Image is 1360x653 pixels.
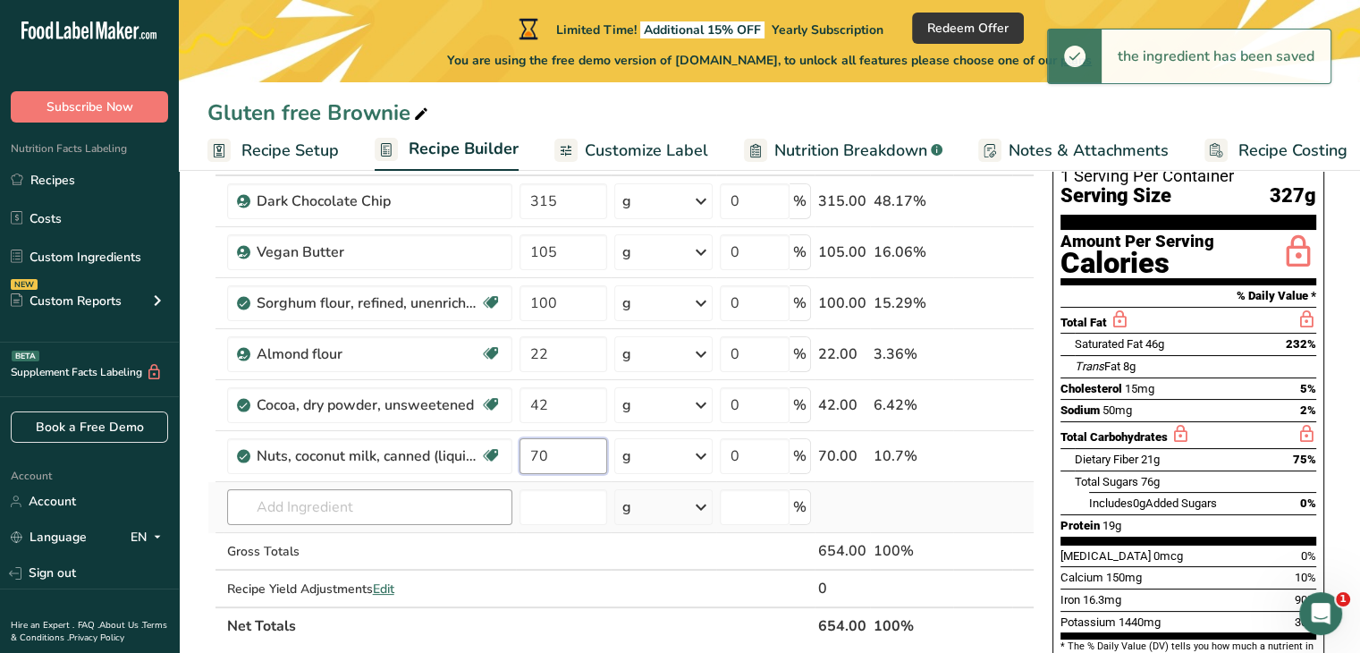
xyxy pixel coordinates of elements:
[818,394,866,416] div: 42.00
[622,343,631,365] div: g
[515,18,883,39] div: Limited Time!
[227,542,512,561] div: Gross Totals
[818,242,866,263] div: 105.00
[1075,453,1138,466] span: Dietary Fiber
[818,445,866,467] div: 70.00
[870,606,953,644] th: 100%
[1300,496,1316,510] span: 0%
[818,540,866,562] div: 654.00
[1123,360,1136,373] span: 8g
[11,619,74,632] a: Hire an Expert .
[912,13,1024,44] button: Redeem Offer
[257,343,480,365] div: Almond flour
[1060,316,1107,329] span: Total Fat
[622,191,631,212] div: g
[99,619,142,632] a: About Us .
[1060,519,1100,532] span: Protein
[12,351,39,361] div: BETA
[1009,139,1169,163] span: Notes & Attachments
[1336,592,1350,606] span: 1
[1300,382,1316,395] span: 5%
[46,98,133,116] span: Subscribe Now
[1301,549,1316,563] span: 0%
[69,632,124,644] a: Privacy Policy
[1270,185,1316,208] span: 327g
[1060,250,1214,276] div: Calories
[1145,337,1164,351] span: 46g
[1075,360,1104,373] i: Trans
[1300,403,1316,417] span: 2%
[874,242,950,263] div: 16.06%
[585,139,708,163] span: Customize Label
[11,292,122,310] div: Custom Reports
[1119,615,1161,629] span: 1440mg
[1060,593,1080,606] span: Iron
[1083,593,1121,606] span: 16.3mg
[1075,337,1143,351] span: Saturated Fat
[11,91,168,123] button: Subscribe Now
[874,191,950,212] div: 48.17%
[1060,185,1171,208] span: Serving Size
[744,131,942,171] a: Nutrition Breakdown
[1238,139,1347,163] span: Recipe Costing
[1141,453,1160,466] span: 21g
[11,411,168,443] a: Book a Free Demo
[1102,30,1330,83] div: the ingredient has been saved
[1089,496,1217,510] span: Includes Added Sugars
[1204,131,1347,171] a: Recipe Costing
[1153,549,1183,563] span: 0mcg
[409,137,519,161] span: Recipe Builder
[622,293,631,314] div: g
[874,293,950,314] div: 15.29%
[1060,167,1316,185] div: 1 Serving Per Container
[1060,430,1168,444] span: Total Carbohydrates
[927,19,1009,38] span: Redeem Offer
[554,131,708,171] a: Customize Label
[257,394,480,416] div: Cocoa, dry powder, unsweetened
[774,139,927,163] span: Nutrition Breakdown
[815,606,870,644] th: 654.00
[11,619,167,644] a: Terms & Conditions .
[1141,475,1160,488] span: 76g
[1286,337,1316,351] span: 232%
[373,581,394,598] span: Edit
[1102,519,1121,532] span: 19g
[818,191,866,212] div: 315.00
[257,293,480,314] div: Sorghum flour, refined, unenriched
[1060,549,1151,563] span: [MEDICAL_DATA]
[1299,592,1342,635] iframe: Intercom live chat
[818,293,866,314] div: 100.00
[131,527,168,548] div: EN
[1295,571,1316,584] span: 10%
[1060,382,1122,395] span: Cholesterol
[78,619,99,632] a: FAQ .
[207,97,432,129] div: Gluten free Brownie
[227,489,512,525] input: Add Ingredient
[241,139,339,163] span: Recipe Setup
[818,343,866,365] div: 22.00
[874,445,950,467] div: 10.7%
[622,496,631,518] div: g
[874,540,950,562] div: 100%
[1133,496,1145,510] span: 0g
[1293,453,1316,466] span: 75%
[1125,382,1154,395] span: 15mg
[1075,360,1120,373] span: Fat
[11,279,38,290] div: NEW
[1060,285,1316,307] section: % Daily Value *
[622,394,631,416] div: g
[772,21,883,38] span: Yearly Subscription
[978,131,1169,171] a: Notes & Attachments
[11,522,87,553] a: Language
[207,131,339,171] a: Recipe Setup
[1060,233,1214,250] div: Amount Per Serving
[1106,571,1142,584] span: 150mg
[1102,403,1132,417] span: 50mg
[1075,475,1138,488] span: Total Sugars
[447,51,1092,70] span: You are using the free demo version of [DOMAIN_NAME], to unlock all features please choose one of...
[1060,571,1103,584] span: Calcium
[1295,593,1316,606] span: 90%
[622,242,631,263] div: g
[224,606,815,644] th: Net Totals
[874,343,950,365] div: 3.36%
